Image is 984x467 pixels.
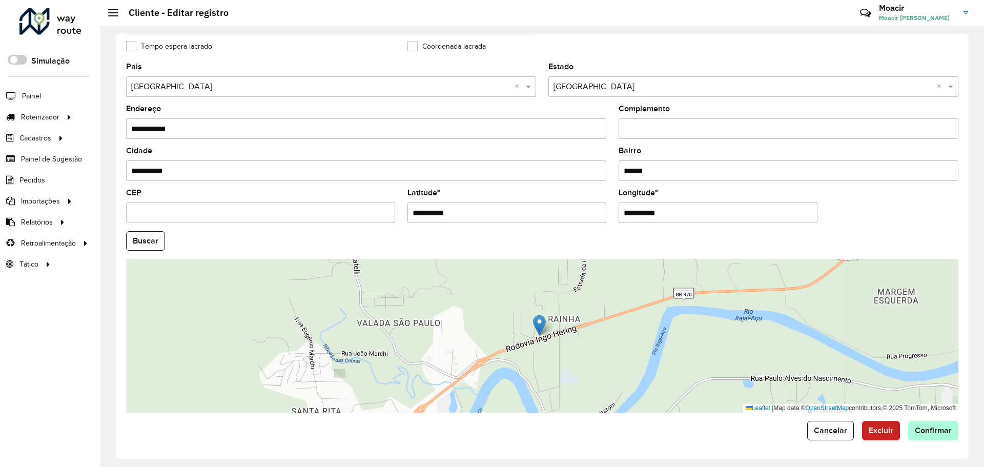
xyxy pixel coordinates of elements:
[807,421,854,440] button: Cancelar
[126,231,165,251] button: Buscar
[869,426,893,435] span: Excluir
[19,133,51,144] span: Cadastros
[407,187,440,199] label: Latitude
[21,112,59,123] span: Roteirizador
[31,55,70,67] label: Simulação
[126,60,142,73] label: País
[915,426,952,435] span: Confirmar
[533,315,546,336] img: Marker
[21,196,60,207] span: Importações
[21,238,76,249] span: Retroalimentação
[126,103,161,115] label: Endereço
[619,145,641,157] label: Bairro
[879,3,956,13] h3: Moacir
[19,259,38,270] span: Tático
[126,145,152,157] label: Cidade
[772,404,773,412] span: |
[619,187,658,199] label: Longitude
[407,41,486,52] label: Coordenada lacrada
[908,421,958,440] button: Confirmar
[22,91,41,101] span: Painel
[879,13,956,23] span: Moacir [PERSON_NAME]
[515,80,523,93] span: Clear all
[126,41,212,52] label: Tempo espera lacrado
[743,404,958,413] div: Map data © contributors,© 2025 TomTom, Microsoft
[126,187,141,199] label: CEP
[548,60,573,73] label: Estado
[814,426,847,435] span: Cancelar
[21,217,53,228] span: Relatórios
[19,175,45,186] span: Pedidos
[937,80,946,93] span: Clear all
[854,2,876,24] a: Contato Rápido
[806,404,849,412] a: OpenStreetMap
[21,154,82,165] span: Painel de Sugestão
[746,404,770,412] a: Leaflet
[619,103,670,115] label: Complemento
[862,421,900,440] button: Excluir
[118,7,229,18] h2: Cliente - Editar registro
